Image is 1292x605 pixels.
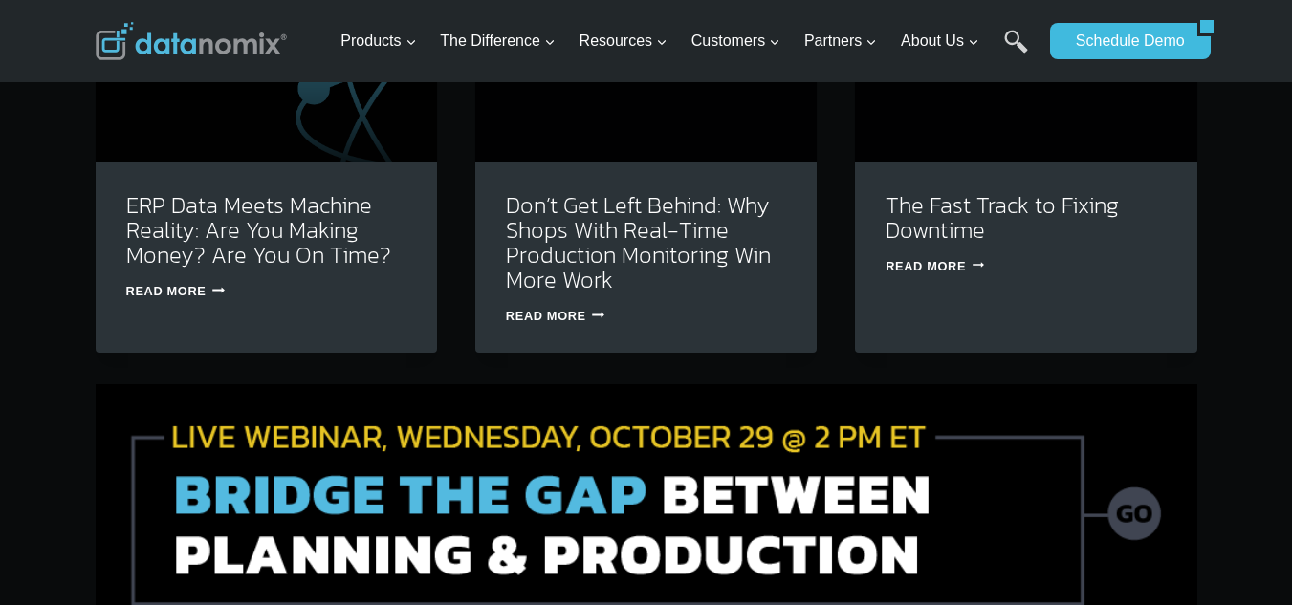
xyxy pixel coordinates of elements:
[506,309,604,323] a: Read More
[214,426,243,440] a: Terms
[126,188,391,271] a: ERP Data Meets Machine Reality: Are You Making Money? Are You On Time?
[691,29,780,54] span: Customers
[10,267,317,595] iframe: Popup CTA
[430,79,516,97] span: Phone number
[440,29,556,54] span: The Difference
[901,29,979,54] span: About Us
[886,259,984,273] a: Read More
[340,29,416,54] span: Products
[580,29,668,54] span: Resources
[430,236,504,253] span: State/Region
[1196,513,1292,605] iframe: Chat Widget
[1050,23,1197,59] a: Schedule Demo
[886,188,1119,247] a: The Fast Track to Fixing Downtime
[430,1,492,18] span: Last Name
[506,188,771,296] a: Don’t Get Left Behind: Why Shops With Real-Time Production Monitoring Win More Work
[260,426,322,440] a: Privacy Policy
[333,11,1040,73] nav: Primary Navigation
[1004,30,1028,73] a: Search
[804,29,877,54] span: Partners
[96,22,287,60] img: Datanomix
